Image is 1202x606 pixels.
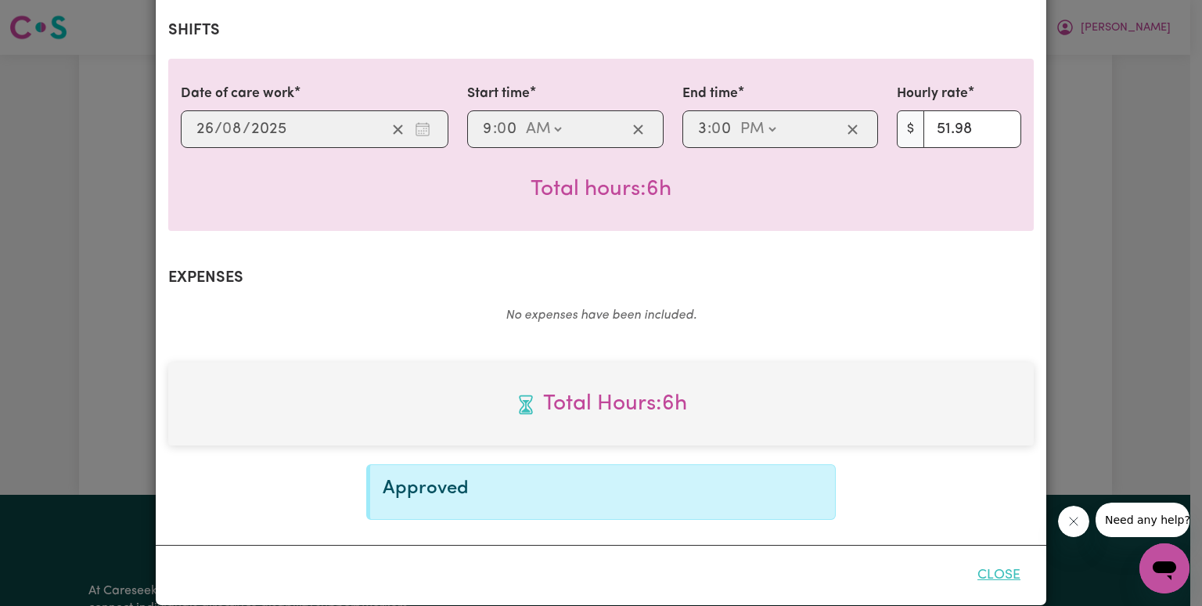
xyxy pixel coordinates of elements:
[897,110,924,148] span: $
[493,121,497,138] span: :
[506,309,696,322] em: No expenses have been included.
[1096,503,1189,537] iframe: Message from company
[497,121,506,137] span: 0
[243,121,250,138] span: /
[214,121,222,138] span: /
[964,558,1034,593] button: Close
[711,121,721,137] span: 0
[1058,506,1089,537] iframe: Close message
[222,121,232,137] span: 0
[168,269,1034,287] h2: Expenses
[168,21,1034,40] h2: Shifts
[682,84,738,104] label: End time
[181,388,1021,420] span: Total hours worked: 6 hours
[410,117,435,141] button: Enter the date of care work
[9,11,95,23] span: Need any help?
[223,117,243,141] input: --
[498,117,518,141] input: --
[697,117,707,141] input: --
[482,117,493,141] input: --
[386,117,410,141] button: Clear date
[712,117,732,141] input: --
[250,117,287,141] input: ----
[531,179,671,200] span: Total hours worked: 6 hours
[897,84,968,104] label: Hourly rate
[467,84,530,104] label: Start time
[1139,543,1189,593] iframe: Button to launch messaging window
[707,121,711,138] span: :
[181,84,294,104] label: Date of care work
[196,117,214,141] input: --
[383,479,469,498] span: Approved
